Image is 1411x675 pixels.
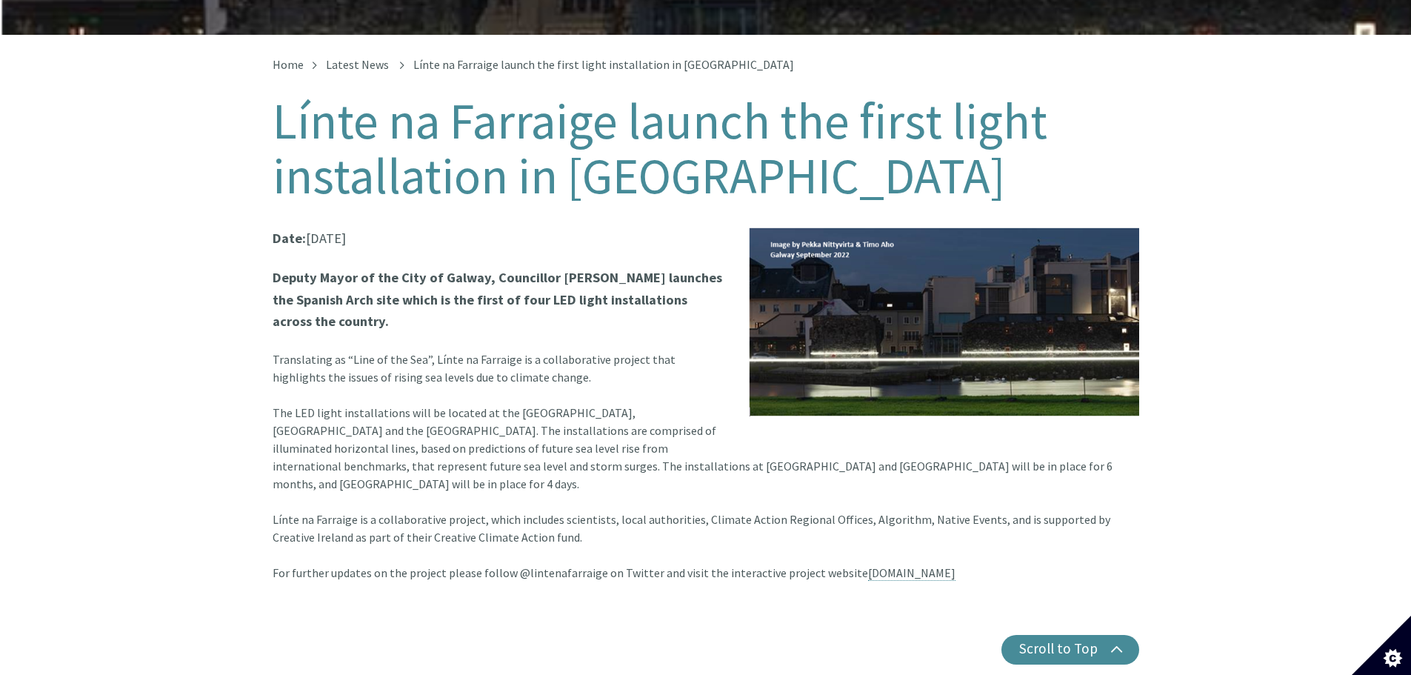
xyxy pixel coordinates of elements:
button: Set cookie preferences [1352,616,1411,675]
a: [DOMAIN_NAME] [868,565,955,581]
strong: Deputy Mayor of the City of Galway, Councillor [PERSON_NAME] launches the Spanish Arch site which... [273,269,722,330]
span: Línte na Farraige launch the first light installation in [GEOGRAPHIC_DATA] [413,57,794,72]
article: Translating as “Line of the Sea”, Línte na Farraige is a collaborative project that highlights th... [273,227,1139,599]
strong: Date: [273,230,306,247]
p: [DATE] [273,227,1139,249]
a: Latest News [326,57,389,72]
h1: Línte na Farraige launch the first light installation in [GEOGRAPHIC_DATA] [273,94,1139,204]
button: Scroll to Top [1001,635,1139,665]
a: Home [273,57,304,72]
